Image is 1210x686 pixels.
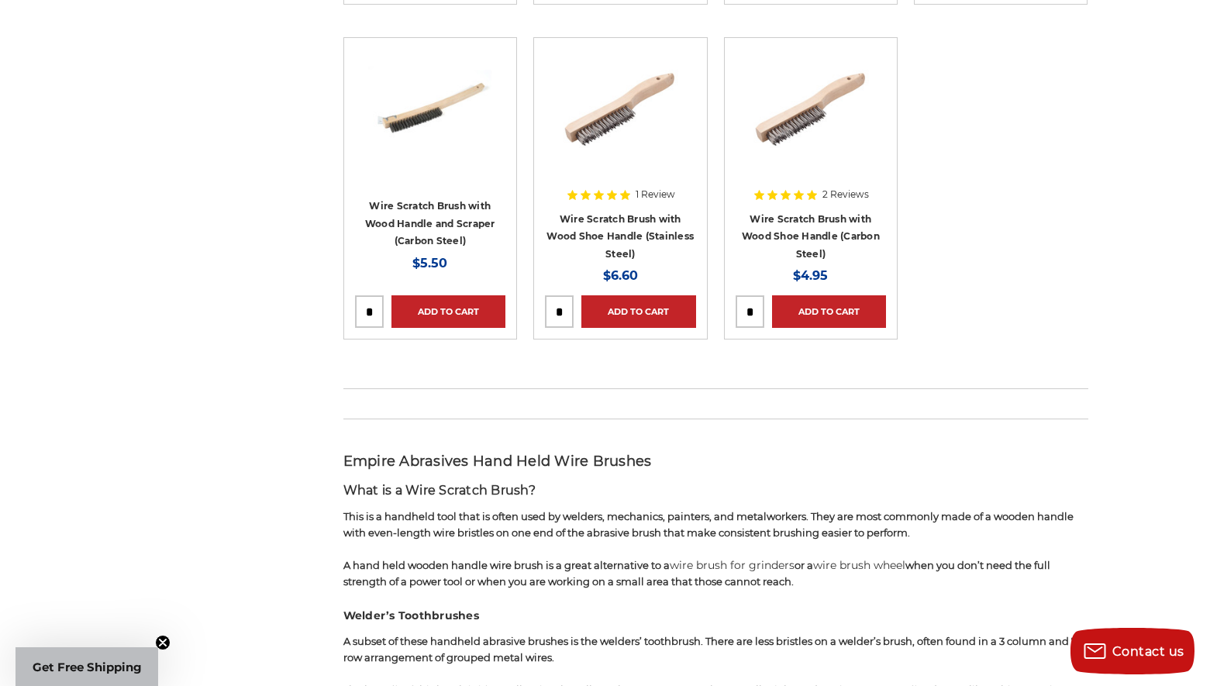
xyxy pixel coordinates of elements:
[16,647,158,686] div: Get Free ShippingClose teaser
[343,635,1077,664] span: A subset of these handheld abrasive brushes is the welders’ toothbrush. There are less bristles o...
[368,49,492,173] img: 13.5" scratch brush with scraper
[355,49,505,199] a: 13.5" scratch brush with scraper
[736,49,886,199] a: Wire Scratch Brush with Wood Shoe Handle (Carbon Steel)
[1112,644,1184,659] span: Contact us
[365,200,495,246] a: Wire Scratch Brush with Wood Handle and Scraper (Carbon Steel)
[558,49,682,173] img: Wire Scratch Brush with Wood Shoe Handle (Stainless Steel)
[546,213,694,260] a: Wire Scratch Brush with Wood Shoe Handle (Stainless Steel)
[343,483,536,498] span: What is a Wire Scratch Brush?
[772,295,886,328] a: Add to Cart
[343,559,1050,588] span: A hand held wooden handle wire brush is a great alternative to a or a when you don’t need the ful...
[749,49,873,173] img: Wire Scratch Brush with Wood Shoe Handle (Carbon Steel)
[391,295,505,328] a: Add to Cart
[813,558,905,572] a: wire brush wheel
[343,453,652,470] span: Empire Abrasives Hand Held Wire Brushes
[343,608,479,622] strong: Welder’s Toothbrushes
[343,510,1074,539] span: This is a handheld tool that is often used by welders, mechanics, painters, and metalworkers. The...
[603,268,638,283] span: $6.60
[33,660,142,674] span: Get Free Shipping
[545,49,695,199] a: Wire Scratch Brush with Wood Shoe Handle (Stainless Steel)
[742,213,880,260] a: Wire Scratch Brush with Wood Shoe Handle (Carbon Steel)
[793,268,828,283] span: $4.95
[155,635,171,650] button: Close teaser
[670,558,795,572] a: wire brush for grinders
[581,295,695,328] a: Add to Cart
[412,256,447,271] span: $5.50
[1070,628,1194,674] button: Contact us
